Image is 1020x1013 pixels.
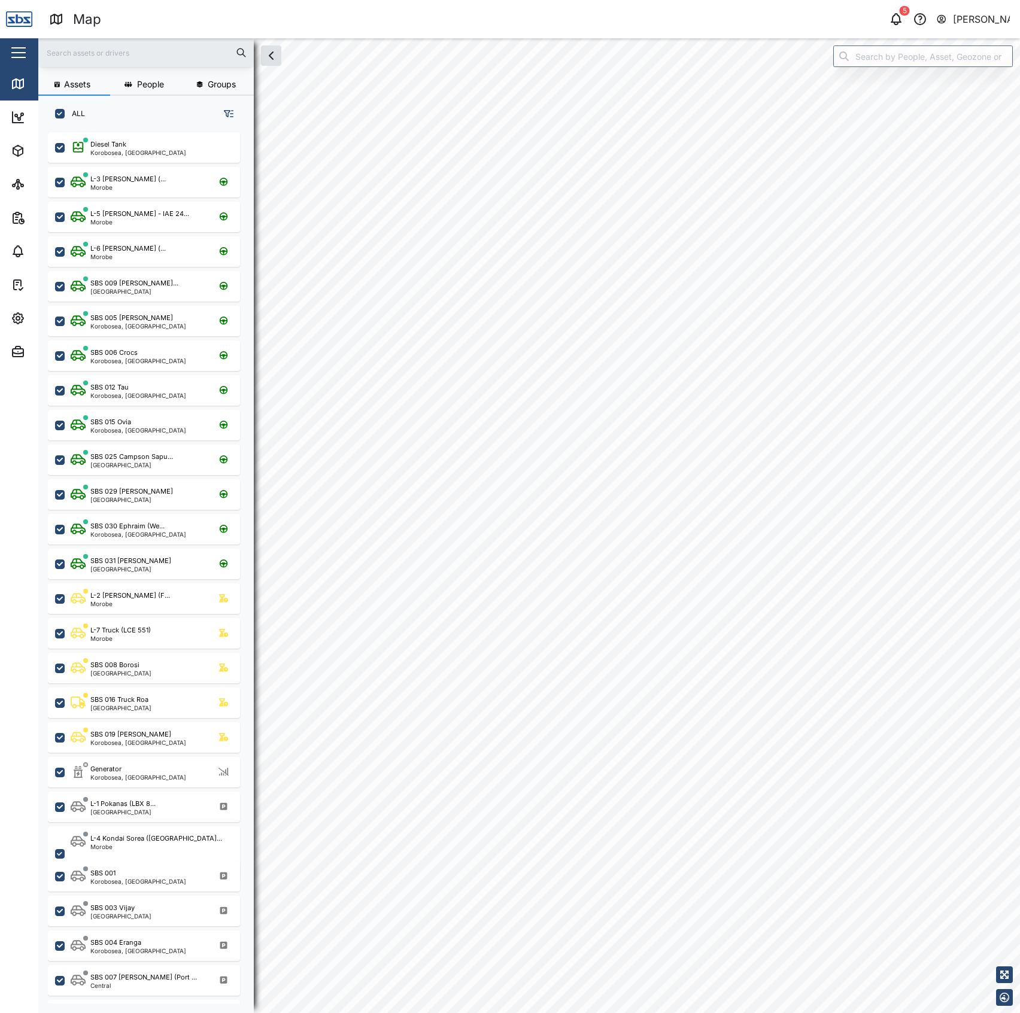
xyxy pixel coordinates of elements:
[90,601,170,607] div: Morobe
[31,178,60,191] div: Sites
[90,174,166,184] div: L-3 [PERSON_NAME] (...
[90,462,173,468] div: [GEOGRAPHIC_DATA]
[90,764,122,774] div: Generator
[90,660,139,670] div: SBS 008 Borosi
[90,288,178,294] div: [GEOGRAPHIC_DATA]
[31,111,85,124] div: Dashboard
[90,774,186,780] div: Korobosea, [GEOGRAPHIC_DATA]
[90,740,186,746] div: Korobosea, [GEOGRAPHIC_DATA]
[31,312,74,325] div: Settings
[90,938,141,948] div: SBS 004 Eranga
[90,531,186,537] div: Korobosea, [GEOGRAPHIC_DATA]
[90,972,197,982] div: SBS 007 [PERSON_NAME] (Port ...
[45,44,247,62] input: Search assets or drivers
[90,799,156,809] div: L-1 Pokanas (LBX 8...
[90,348,138,358] div: SBS 006 Crocs
[90,323,186,329] div: Korobosea, [GEOGRAPHIC_DATA]
[90,427,186,433] div: Korobosea, [GEOGRAPHIC_DATA]
[31,345,66,358] div: Admin
[90,313,173,323] div: SBS 005 [PERSON_NAME]
[90,591,170,601] div: L-2 [PERSON_NAME] (F...
[38,38,1020,1013] canvas: Map
[90,278,178,288] div: SBS 009 [PERSON_NAME]...
[90,244,166,254] div: L-6 [PERSON_NAME] (...
[90,393,186,398] div: Korobosea, [GEOGRAPHIC_DATA]
[90,139,126,150] div: Diesel Tank
[900,6,910,16] div: 5
[90,417,131,427] div: SBS 015 Ovia
[90,868,116,878] div: SBS 001
[90,497,173,503] div: [GEOGRAPHIC_DATA]
[90,209,189,219] div: L-5 [PERSON_NAME] - IAE 24...
[90,521,165,531] div: SBS 030 Ephraim (We...
[90,625,151,635] div: L-7 Truck (LCE 551)
[208,80,236,89] span: Groups
[90,635,151,641] div: Morobe
[90,844,222,850] div: Morobe
[31,77,58,90] div: Map
[90,219,189,225] div: Morobe
[90,948,186,954] div: Korobosea, [GEOGRAPHIC_DATA]
[137,80,164,89] span: People
[833,45,1013,67] input: Search by People, Asset, Geozone or Place
[90,833,222,844] div: L-4 Kondai Sorea ([GEOGRAPHIC_DATA]...
[90,452,173,462] div: SBS 025 Campson Sapu...
[90,566,171,572] div: [GEOGRAPHIC_DATA]
[31,211,72,224] div: Reports
[90,150,186,156] div: Korobosea, [GEOGRAPHIC_DATA]
[73,9,101,30] div: Map
[90,705,151,711] div: [GEOGRAPHIC_DATA]
[90,903,135,913] div: SBS 003 Vijay
[90,913,151,919] div: [GEOGRAPHIC_DATA]
[48,128,253,1003] div: grid
[90,695,148,705] div: SBS 016 Truck Roa
[936,11,1010,28] button: [PERSON_NAME]
[31,278,64,291] div: Tasks
[90,729,171,740] div: SBS 019 [PERSON_NAME]
[90,878,186,884] div: Korobosea, [GEOGRAPHIC_DATA]
[6,6,32,32] img: Main Logo
[90,254,166,260] div: Morobe
[90,486,173,497] div: SBS 029 [PERSON_NAME]
[65,109,85,118] label: ALL
[31,245,68,258] div: Alarms
[90,358,186,364] div: Korobosea, [GEOGRAPHIC_DATA]
[90,809,156,815] div: [GEOGRAPHIC_DATA]
[953,12,1010,27] div: [PERSON_NAME]
[90,382,129,393] div: SBS 012 Tau
[90,982,197,988] div: Central
[90,670,151,676] div: [GEOGRAPHIC_DATA]
[64,80,90,89] span: Assets
[90,184,166,190] div: Morobe
[31,144,68,157] div: Assets
[90,556,171,566] div: SBS 031 [PERSON_NAME]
